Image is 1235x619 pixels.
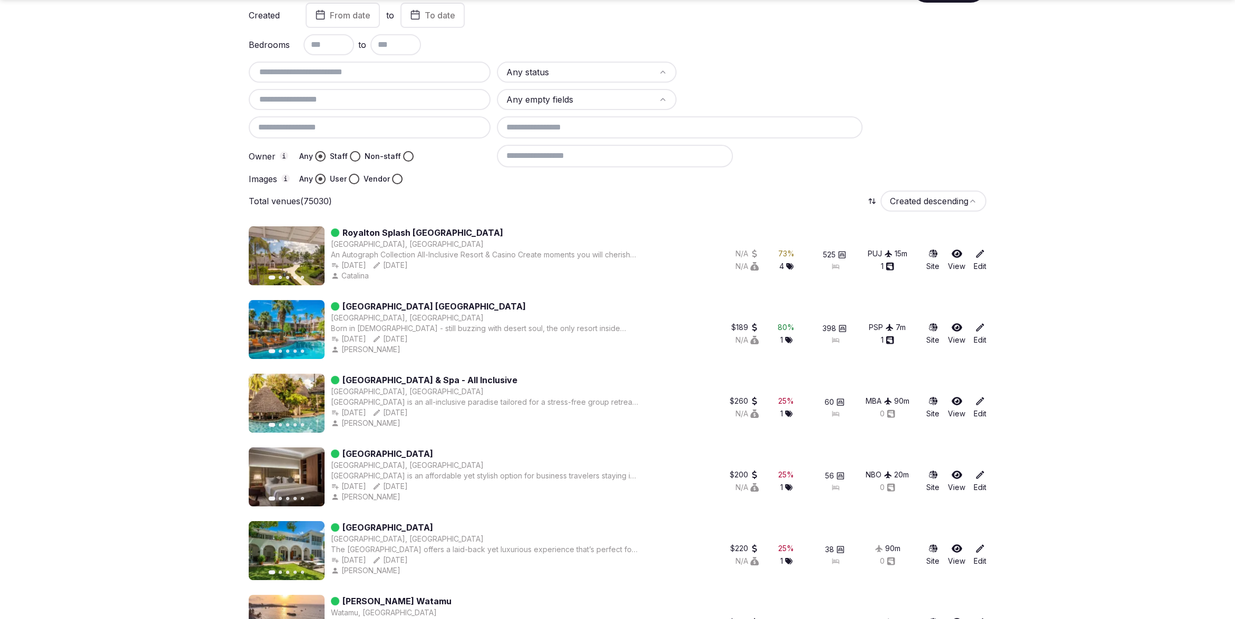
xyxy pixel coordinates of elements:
[779,261,793,272] button: 4
[301,276,304,279] button: Go to slide 5
[342,300,526,313] a: [GEOGRAPHIC_DATA] [GEOGRAPHIC_DATA]
[731,322,759,333] button: $189
[293,497,297,500] button: Go to slide 4
[249,11,291,19] label: Created
[281,174,290,183] button: Images
[736,408,759,419] button: N/A
[279,276,282,279] button: Go to slide 2
[425,10,455,21] span: To date
[331,313,484,323] div: [GEOGRAPHIC_DATA], [GEOGRAPHIC_DATA]
[331,334,366,344] button: [DATE]
[249,152,291,161] label: Owner
[866,470,892,480] button: NBO
[778,248,795,259] button: 73%
[386,9,394,21] label: to
[778,322,795,333] div: 80 %
[330,10,370,21] span: From date
[331,397,639,407] div: [GEOGRAPHIC_DATA] is an all-inclusive paradise tailored for a stress-free group retreat. With all...
[778,396,794,406] div: 25 %
[269,423,276,427] button: Go to slide 1
[331,544,639,555] div: The [GEOGRAPHIC_DATA] offers a laid-back yet luxurious experience that’s perfect for groups seeki...
[825,471,845,481] button: 56
[286,423,289,426] button: Go to slide 3
[780,556,792,566] button: 1
[299,151,313,162] label: Any
[373,334,408,344] button: [DATE]
[730,396,759,406] div: $260
[286,497,289,500] button: Go to slide 3
[880,556,895,566] button: 0
[736,248,759,259] button: N/A
[825,397,845,407] button: 60
[331,386,484,397] div: [GEOGRAPHIC_DATA], [GEOGRAPHIC_DATA]
[331,555,366,565] div: [DATE]
[974,396,986,419] a: Edit
[269,496,276,501] button: Go to slide 1
[736,482,759,493] button: N/A
[926,470,939,493] a: Site
[373,407,408,418] div: [DATE]
[926,248,939,272] a: Site
[926,543,939,566] button: Site
[249,41,291,49] label: Bedrooms
[894,396,909,406] button: 90m
[823,249,836,260] span: 525
[974,470,986,493] a: Edit
[301,350,304,353] button: Go to slide 5
[373,481,408,492] div: [DATE]
[736,556,759,566] div: N/A
[342,374,517,386] a: [GEOGRAPHIC_DATA] & Spa - All Inclusive
[894,470,909,480] div: 20 m
[331,260,366,271] button: [DATE]
[269,275,276,279] button: Go to slide 1
[881,335,894,345] div: 1
[948,248,965,272] a: View
[881,261,894,272] button: 1
[730,543,759,554] button: $220
[293,350,297,353] button: Go to slide 4
[286,571,289,574] button: Go to slide 3
[730,470,759,480] button: $200
[895,248,907,259] button: 15m
[331,239,484,249] button: [GEOGRAPHIC_DATA], [GEOGRAPHIC_DATA]
[780,408,792,419] button: 1
[331,418,403,428] div: [PERSON_NAME]
[825,471,834,481] span: 56
[778,470,794,480] button: 25%
[895,248,907,259] div: 15 m
[822,323,847,334] button: 398
[866,396,892,406] div: MBA
[926,396,939,419] button: Site
[299,174,313,184] label: Any
[778,543,794,554] button: 25%
[736,335,759,345] div: N/A
[293,423,297,426] button: Go to slide 4
[331,492,403,502] div: [PERSON_NAME]
[331,481,366,492] button: [DATE]
[301,497,304,500] button: Go to slide 5
[249,300,325,359] img: Featured image for Riviera Resort & Spa Palm Springs
[778,322,795,333] button: 80%
[301,571,304,574] button: Go to slide 5
[249,447,325,506] img: Featured image for Okash City Boutique Hotel
[331,471,639,481] div: [GEOGRAPHIC_DATA] is an affordable yet stylish option for business travelers staying in [GEOGRAPH...
[331,271,371,281] button: Catalina
[330,174,347,184] label: User
[331,607,437,618] div: Watamu, [GEOGRAPHIC_DATA]
[373,555,408,565] button: [DATE]
[780,335,792,345] button: 1
[778,543,794,554] div: 25 %
[822,323,836,334] span: 398
[342,226,503,239] a: Royalton Splash [GEOGRAPHIC_DATA]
